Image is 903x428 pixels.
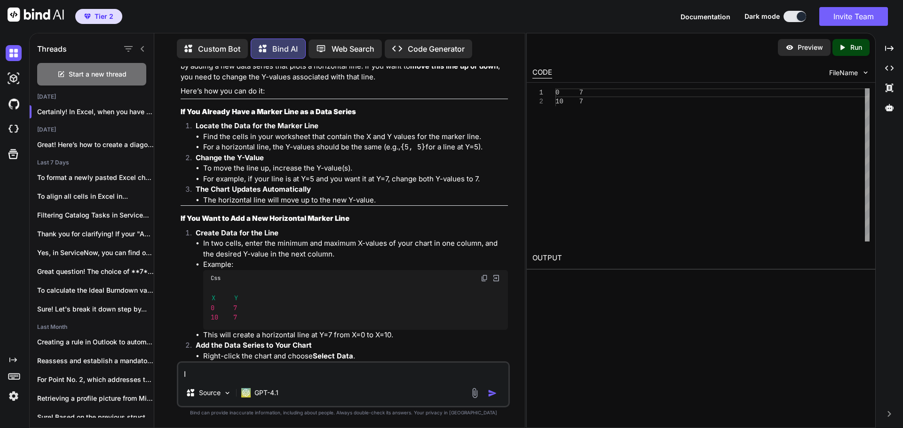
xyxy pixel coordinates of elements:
p: Great! Here’s how to create a diagonal... [37,140,154,149]
code: {5, 5} [400,142,426,152]
span: 7 [233,303,237,312]
p: Sure! Let's break it down step by... [37,304,154,314]
span: X [212,294,215,303]
li: Find the cells in your worksheet that contain the X and Y values for the marker line. [203,132,508,142]
h2: Last Month [30,323,154,331]
h1: Threads [37,43,67,54]
img: chevron down [862,69,870,77]
strong: Create Data for the Line [196,228,278,237]
div: CODE [532,67,552,78]
img: settings [6,388,22,404]
button: premiumTier 2 [75,9,122,24]
p: Retrieving a profile picture from Microsoft Teams... [37,394,154,403]
p: Great question! The choice of **7** as... [37,267,154,276]
strong: The Chart Updates Automatically [196,185,311,194]
p: Here’s how you can do it: [181,86,508,97]
p: Code Generator [408,43,465,54]
img: copy [481,274,488,282]
li: To move the line up, increase the Y-value(s). [203,163,508,174]
strong: If You Want to Add a New Horizontal Marker Line [181,214,349,223]
img: premium [84,14,91,19]
button: Documentation [681,12,730,22]
strong: Locate the Data for the Marker Line [196,121,318,130]
span: Css [211,274,221,282]
p: GPT-4.1 [254,388,278,397]
img: githubDark [6,96,22,112]
strong: If You Already Have a Marker Line as a Data Series [181,107,356,116]
div: 2 [532,97,543,106]
img: Pick Models [223,389,231,397]
li: The horizontal line will move up to the new Y-value. [203,195,508,206]
textarea: I [178,363,508,380]
img: attachment [469,388,480,398]
span: Dark mode [745,12,780,21]
img: icon [488,389,497,398]
p: To calculate the Ideal Burndown value for... [37,286,154,295]
p: Web Search [332,43,374,54]
img: preview [785,43,794,52]
p: Creating a rule in Outlook to automatically... [37,337,154,347]
span: 10 [211,313,218,321]
strong: Add the Data Series to Your Chart [196,341,312,350]
span: 0 [211,303,214,312]
li: For a horizontal line, the Y-values should be the same (e.g., for a line at Y=5). [203,142,508,153]
span: Documentation [681,13,730,21]
p: Bind can provide inaccurate information, including about people. Always double-check its answers.... [177,409,510,416]
span: 7 [233,313,237,321]
p: Preview [798,43,823,52]
p: Yes, in ServiceNow, you can find out... [37,248,154,257]
p: Certainly! In Excel, when you have a **s... [37,107,154,117]
p: Bind AI [272,43,298,54]
strong: Change the Y-Value [196,153,264,162]
li: In two cells, enter the minimum and maximum X-values of your chart in one column, and the desired... [203,238,508,259]
li: This will create a horizontal line at Y=7 from X=0 to X=10. [203,330,508,341]
h2: Last 7 Days [30,159,154,166]
img: GPT-4.1 [241,388,251,397]
img: Bind AI [8,8,64,22]
span: Tier 2 [95,12,113,21]
span: Y [234,294,238,303]
h2: [DATE] [30,93,154,101]
p: To format a newly pasted Excel chart... [37,173,154,182]
p: Sure! Based on the previous structure and... [37,412,154,422]
p: For Point No. 2, which addresses the... [37,375,154,384]
h2: [DATE] [30,126,154,133]
img: Open in Browser [492,274,500,282]
button: Invite Team [819,7,888,26]
p: To align all cells in Excel in... [37,192,154,201]
h2: OUTPUT [527,247,875,269]
img: darkAi-studio [6,70,22,86]
p: Source [199,388,221,397]
span: FileName [829,68,858,78]
p: Run [850,43,862,52]
p: Filtering Catalog Tasks in ServiceNow can help... [37,210,154,220]
img: cloudideIcon [6,121,22,137]
span: 0 7 [555,89,583,96]
strong: move this line up or down [410,62,498,70]
li: Example: [203,259,508,330]
li: Right-click the chart and choose . [203,351,508,362]
span: 10 7 [555,98,583,105]
p: Custom Bot [198,43,240,54]
p: Reassess and establish a mandatory triage process... [37,356,154,366]
p: Thank you for clarifying! If your "Ageing"... [37,229,154,239]
span: Start a new thread [69,70,127,79]
strong: Select Data [313,351,353,360]
img: darkChat [6,45,22,61]
li: For example, if your line is at Y=5 and you want it at Y=7, change both Y-values to 7. [203,174,508,185]
div: 1 [532,88,543,97]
